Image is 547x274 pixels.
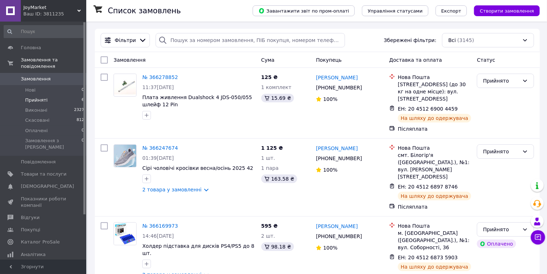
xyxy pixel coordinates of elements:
[25,127,48,134] span: Оплачені
[114,145,136,167] img: Фото товару
[23,4,77,11] span: JoyMarket
[142,223,178,229] a: № 366169973
[261,74,278,80] span: 125 ₴
[467,8,540,13] a: Створити замовлення
[398,125,471,133] div: Післяплата
[25,87,36,93] span: Нові
[314,83,363,93] div: [PHONE_NUMBER]
[25,97,47,103] span: Прийняті
[142,233,174,239] span: 14:46[DATE]
[142,243,254,256] a: Холдер підставка для дисків PS4/PS5 до 8 шт.
[142,145,178,151] a: № 366247674
[458,37,474,43] span: (3145)
[82,138,84,150] span: 0
[25,138,82,150] span: Замовлення з [PERSON_NAME]
[261,175,297,183] div: 163.58 ₴
[368,8,423,14] span: Управління статусами
[77,117,84,124] span: 812
[114,76,136,94] img: Фото товару
[114,222,137,245] a: Фото товару
[480,8,534,14] span: Створити замовлення
[261,84,291,90] span: 1 комплект
[398,152,471,180] div: смт. Білогір'я ([GEOGRAPHIC_DATA].), №1: вул. [PERSON_NAME][STREET_ADDRESS]
[21,57,86,70] span: Замовлення та повідомлення
[261,223,278,229] span: 595 ₴
[156,33,345,47] input: Пошук за номером замовлення, ПІБ покупця, номером телефону, Email, номером накладної
[316,57,341,63] span: Покупець
[142,165,253,171] a: Сірі чоловічі кросівки весна/осінь 2025 42
[82,97,84,103] span: 6
[323,167,337,173] span: 100%
[398,144,471,152] div: Нова Пошта
[253,5,355,16] button: Завантажити звіт по пром-оплаті
[82,127,84,134] span: 0
[23,11,86,17] div: Ваш ID: 3811235
[398,203,471,210] div: Післяплата
[441,8,461,14] span: Експорт
[21,214,40,221] span: Відгуки
[448,37,456,44] span: Всі
[483,148,519,155] div: Прийнято
[483,226,519,233] div: Прийнято
[398,229,471,251] div: м. [GEOGRAPHIC_DATA] ([GEOGRAPHIC_DATA].), №1: вул. Соборності, 36
[314,231,363,241] div: [PHONE_NUMBER]
[398,114,471,122] div: На шляху до одержувача
[261,242,294,251] div: 98.18 ₴
[21,171,66,177] span: Товари та послуги
[142,187,202,192] a: 2 товара у замовленні
[21,239,60,245] span: Каталог ProSale
[398,263,471,271] div: На шляху до одержувача
[4,25,85,38] input: Пошук
[477,240,516,248] div: Оплачено
[398,255,458,260] span: ЕН: 20 4512 6873 5903
[316,145,358,152] a: [PERSON_NAME]
[398,184,458,190] span: ЕН: 20 4512 6897 8746
[115,37,136,44] span: Фільтри
[142,94,252,107] a: Плата живлення Dualshock 4 JDS-050/055 шлейф 12 Pin
[474,5,540,16] button: Створити замовлення
[21,159,56,165] span: Повідомлення
[21,227,40,233] span: Покупці
[316,223,358,230] a: [PERSON_NAME]
[384,37,436,44] span: Збережені фільтри:
[436,5,467,16] button: Експорт
[261,233,275,239] span: 2 шт.
[323,96,337,102] span: 100%
[323,245,337,251] span: 100%
[389,57,442,63] span: Доставка та оплата
[21,196,66,209] span: Показники роботи компанії
[114,74,137,97] a: Фото товару
[362,5,428,16] button: Управління статусами
[398,106,458,112] span: ЕН: 20 4512 6900 4459
[261,57,275,63] span: Cума
[142,74,178,80] a: № 366278852
[114,223,136,245] img: Фото товару
[108,6,181,15] h1: Список замовлень
[261,145,283,151] span: 1 125 ₴
[261,94,294,102] div: 15.69 ₴
[483,77,519,85] div: Прийнято
[21,251,46,258] span: Аналітика
[114,144,137,167] a: Фото товару
[398,74,471,81] div: Нова Пошта
[21,45,41,51] span: Головна
[21,76,51,82] span: Замовлення
[142,84,174,90] span: 11:37[DATE]
[398,222,471,229] div: Нова Пошта
[314,153,363,163] div: [PHONE_NUMBER]
[258,8,349,14] span: Завантажити звіт по пром-оплаті
[531,230,545,245] button: Чат з покупцем
[316,74,358,81] a: [PERSON_NAME]
[25,117,50,124] span: Скасовані
[25,107,47,113] span: Виконані
[82,87,84,93] span: 0
[142,155,174,161] span: 01:39[DATE]
[398,81,471,102] div: [STREET_ADDRESS] (до 30 кг на одне місце): вул. [STREET_ADDRESS]
[261,165,279,171] span: 1 пара
[21,183,74,190] span: [DEMOGRAPHIC_DATA]
[477,57,495,63] span: Статус
[261,155,275,161] span: 1 шт.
